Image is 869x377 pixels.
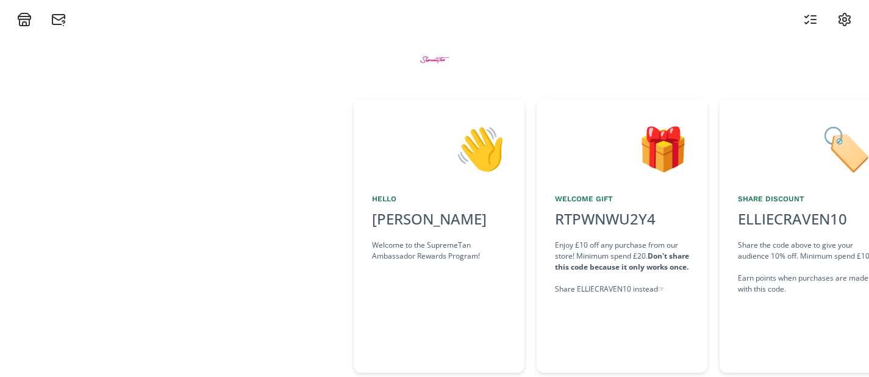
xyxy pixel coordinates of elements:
div: Enjoy £10 off any purchase from our store! Minimum spend £20. Share ELLIECRAVEN10 instead ☞ [555,240,689,295]
div: 👋 [372,117,506,179]
div: Welcome Gift [555,193,689,204]
img: BtZWWMaMEGZe [412,37,457,82]
div: Hello [372,193,506,204]
div: Welcome to the SupremeTan Ambassador Rewards Program! [372,240,506,262]
div: RTPWNWU2Y4 [548,208,663,230]
strong: Don't share this code because it only works once. [555,251,689,272]
div: [PERSON_NAME] [372,208,506,230]
div: ELLIECRAVEN10 [738,208,847,230]
div: 🎁 [555,117,689,179]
